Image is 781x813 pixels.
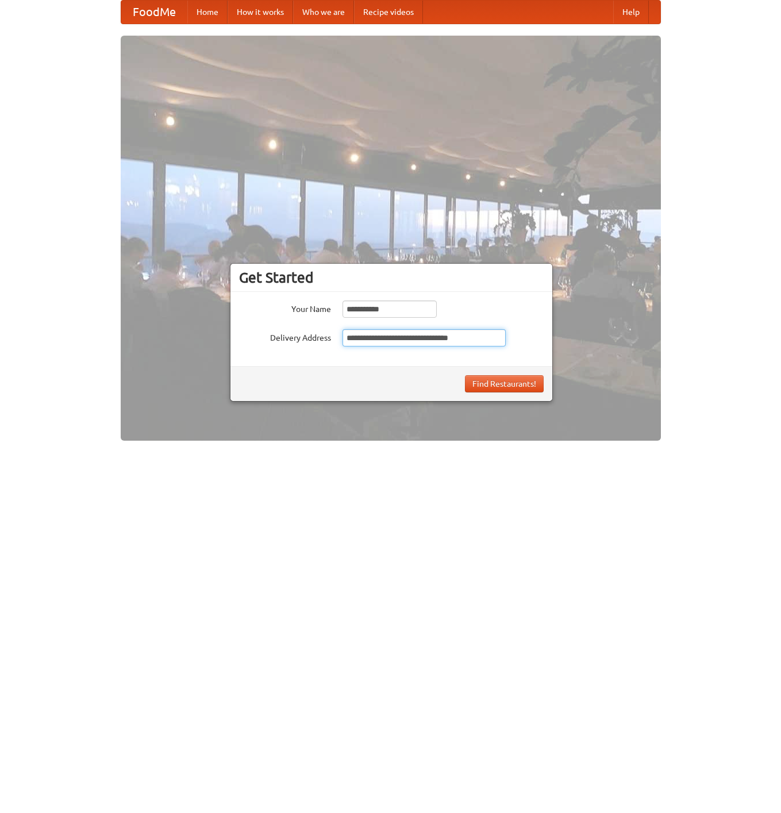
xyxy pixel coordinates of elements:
a: Home [187,1,228,24]
a: How it works [228,1,293,24]
label: Your Name [239,300,331,315]
a: FoodMe [121,1,187,24]
a: Help [613,1,649,24]
label: Delivery Address [239,329,331,344]
a: Recipe videos [354,1,423,24]
button: Find Restaurants! [465,375,544,392]
h3: Get Started [239,269,544,286]
a: Who we are [293,1,354,24]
